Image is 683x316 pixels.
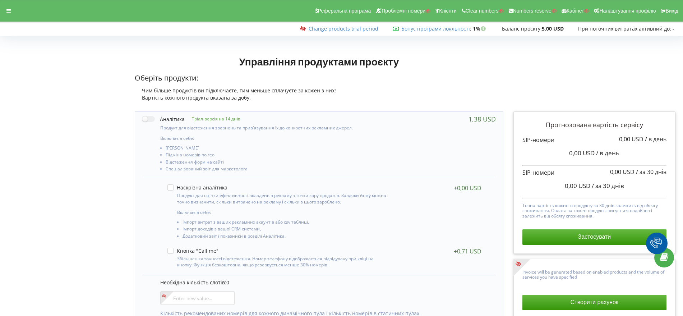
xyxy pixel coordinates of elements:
[454,184,481,192] div: +0,00 USD
[177,256,387,268] p: Збільшення точності відстеження. Номер телефону відображається відвідувачу при кліці на кнопку. Ф...
[439,8,457,14] span: Клієнти
[135,73,503,83] p: Оберіть продукти:
[160,279,489,286] p: Необхідна кількість слотів:
[160,135,390,141] p: Включає в себе:
[401,25,470,32] a: Бонус програми лояльності
[522,201,666,219] p: Точна вартість кожного продукту за 30 днів залежить від обсягу споживання. Оплата за кожен продук...
[401,25,471,32] span: :
[318,8,371,14] span: Реферальна програма
[542,25,564,32] strong: 5,00 USD
[382,8,425,14] span: Проблемні номери
[135,55,503,68] h1: Управління продуктами проєкту
[636,168,666,176] span: / за 30 днів
[522,295,666,310] button: Створити рахунок
[673,25,674,32] strong: -
[183,234,387,241] li: Додатковий звіт і показники в розділі Аналітика.
[309,25,378,32] a: Change products trial period
[513,8,552,14] span: Numbers reserve
[177,209,387,215] p: Включає в себе:
[167,184,227,191] label: Наскрізна аналітика
[167,248,218,254] label: Кнопка "Call me"
[177,192,387,205] p: Продукт для оцінки ефективності вкладень в рекламу з точки зору продажів. Завдяки йому можна точн...
[522,169,666,177] p: SIP-номери
[522,120,666,130] p: Прогнозована вартість сервісу
[160,291,235,305] input: Enter new value...
[135,94,503,101] div: Вартість кожного продукта вказана за добу.
[565,182,590,190] span: 0,00 USD
[166,166,390,173] li: Спеціалізований звіт для маркетолога
[645,135,666,143] span: / в день
[183,226,387,233] li: Імпорт доходів з вашої CRM системи,
[135,87,503,94] div: Чим більше продуктів ви підключаєте, тим меньше сплачуєте за кожен з них!
[469,115,496,123] div: 1,38 USD
[185,116,240,122] p: Тріал-версія на 14 днів
[522,229,666,244] button: Застосувати
[166,152,390,159] li: Підміна номерів по гео
[599,8,656,14] span: Налаштування профілю
[454,248,481,255] div: +0,71 USD
[160,125,390,131] p: Продукт для відстеження звернень та прив'язування їх до конкретних рекламних джерел.
[473,25,488,32] strong: 1%
[522,268,666,280] p: Invoice will be generated based on enabled products and the volume of services you have specified
[578,25,671,32] span: При поточних витратах активний до:
[610,168,634,176] span: 0,00 USD
[226,279,229,286] span: 0
[619,135,643,143] span: 0,00 USD
[166,160,390,166] li: Відстеження форм на сайті
[666,8,678,14] span: Вихід
[569,149,595,157] span: 0,00 USD
[596,149,619,157] span: / в день
[567,8,584,14] span: Кабінет
[142,115,185,123] label: Аналітика
[466,8,499,14] span: Clear numbers
[502,25,542,32] span: Баланс проєкту:
[592,182,624,190] span: / за 30 днів
[166,146,390,152] li: [PERSON_NAME]
[522,136,666,144] p: SIP-номери
[183,220,387,226] li: Імпорт витрат з ваших рекламних акаунтів або csv таблиці,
